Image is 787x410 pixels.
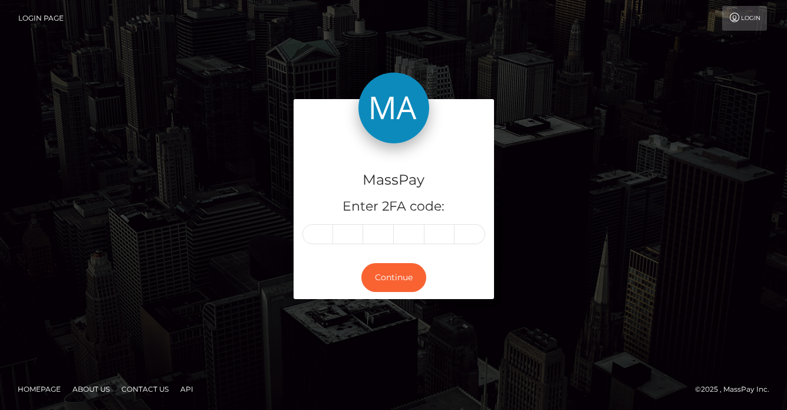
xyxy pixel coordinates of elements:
a: Contact Us [117,380,173,398]
h4: MassPay [302,170,485,191]
a: About Us [68,380,114,398]
button: Continue [361,263,426,292]
a: Login Page [18,6,64,31]
a: Login [722,6,767,31]
a: API [176,380,198,398]
a: Homepage [13,380,65,398]
h5: Enter 2FA code: [302,198,485,216]
div: © 2025 , MassPay Inc. [695,383,778,396]
img: MassPay [358,73,429,143]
